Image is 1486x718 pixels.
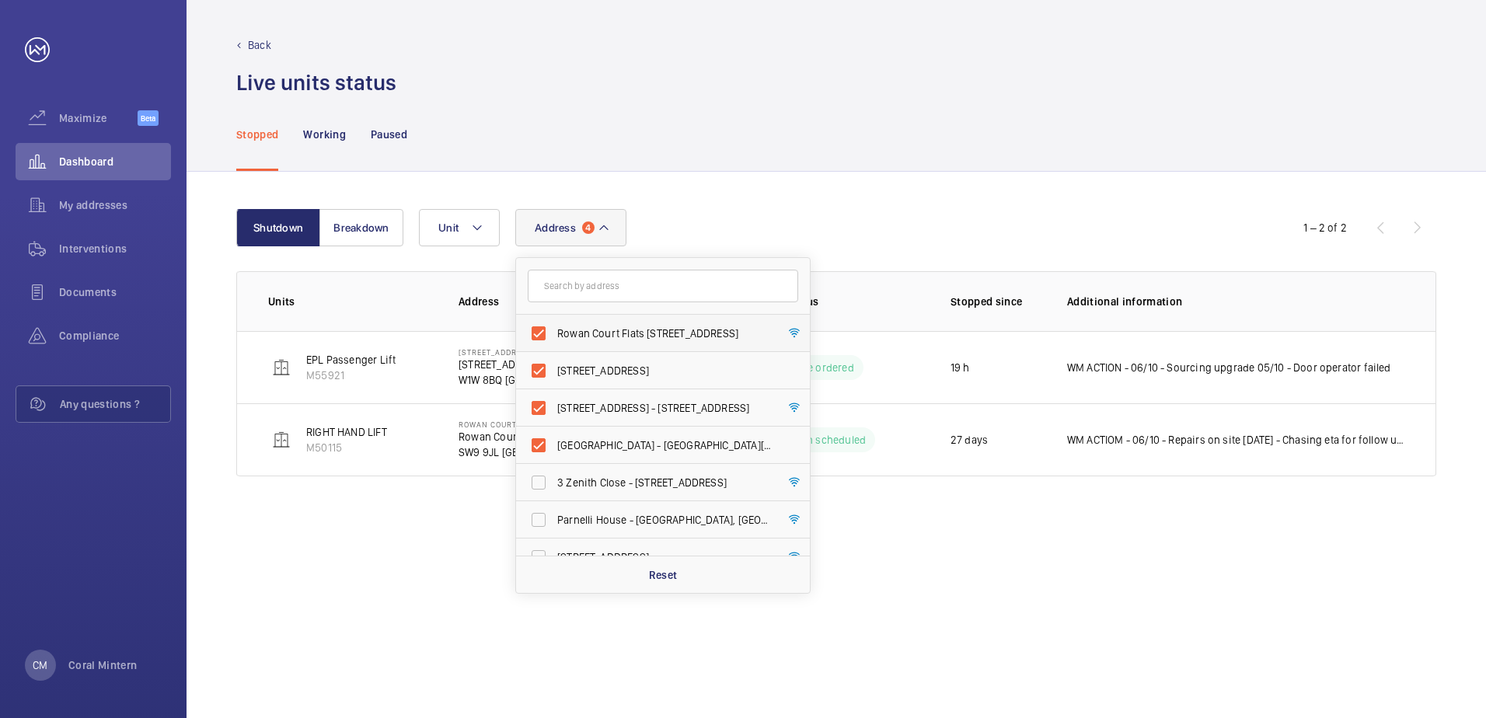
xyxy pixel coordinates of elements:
[306,424,387,440] p: RIGHT HAND LIFT
[59,241,171,256] span: Interventions
[371,127,407,142] p: Paused
[459,294,679,309] p: Address
[59,284,171,300] span: Documents
[951,432,988,448] p: 27 days
[1067,432,1404,448] p: WM ACTIOM - 06/10 - Repairs on site [DATE] - Chasing eta for follow up 01/10 - Repairs attended a...
[138,110,159,126] span: Beta
[557,512,771,528] span: Parnelli House - [GEOGRAPHIC_DATA], [GEOGRAPHIC_DATA]
[59,154,171,169] span: Dashboard
[306,440,387,455] p: M50115
[582,221,595,234] span: 4
[528,270,798,302] input: Search by address
[557,475,771,490] span: 3 Zenith Close - [STREET_ADDRESS]
[459,372,602,388] p: W1W 8BQ [GEOGRAPHIC_DATA]
[459,347,602,357] p: [STREET_ADDRESS]
[272,430,291,449] img: elevator.svg
[649,567,678,583] p: Reset
[1067,360,1391,375] p: WM ACTION - 06/10 - Sourcing upgrade 05/10 - Door operator failed
[535,221,576,234] span: Address
[303,127,345,142] p: Working
[306,352,396,368] p: EPL Passenger Lift
[319,209,403,246] button: Breakdown
[557,549,771,565] span: [STREET_ADDRESS]
[236,209,320,246] button: Shutdown
[248,37,271,53] p: Back
[306,368,396,383] p: M55921
[419,209,500,246] button: Unit
[272,358,291,377] img: elevator.svg
[268,294,434,309] p: Units
[515,209,626,246] button: Address4
[557,326,771,341] span: Rowan Court Flats [STREET_ADDRESS]
[68,657,138,673] p: Coral Mintern
[59,328,171,343] span: Compliance
[236,68,396,97] h1: Live units status
[59,110,138,126] span: Maximize
[236,127,278,142] p: Stopped
[33,657,47,673] p: CM
[557,437,771,453] span: [GEOGRAPHIC_DATA] - [GEOGRAPHIC_DATA][STREET_ADDRESS]
[557,363,771,378] span: [STREET_ADDRESS]
[951,294,1042,309] p: Stopped since
[459,444,663,460] p: SW9 9JL [GEOGRAPHIC_DATA]
[1067,294,1404,309] p: Additional information
[557,400,771,416] span: [STREET_ADDRESS] - [STREET_ADDRESS]
[1303,220,1347,235] div: 1 – 2 of 2
[459,429,663,444] p: Rowan Court Flats 78-194
[60,396,170,412] span: Any questions ?
[59,197,171,213] span: My addresses
[459,357,602,372] p: [STREET_ADDRESS]
[459,420,663,429] p: Rowan Court Flats 78-194 - High Risk Building
[438,221,459,234] span: Unit
[951,360,970,375] p: 19 h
